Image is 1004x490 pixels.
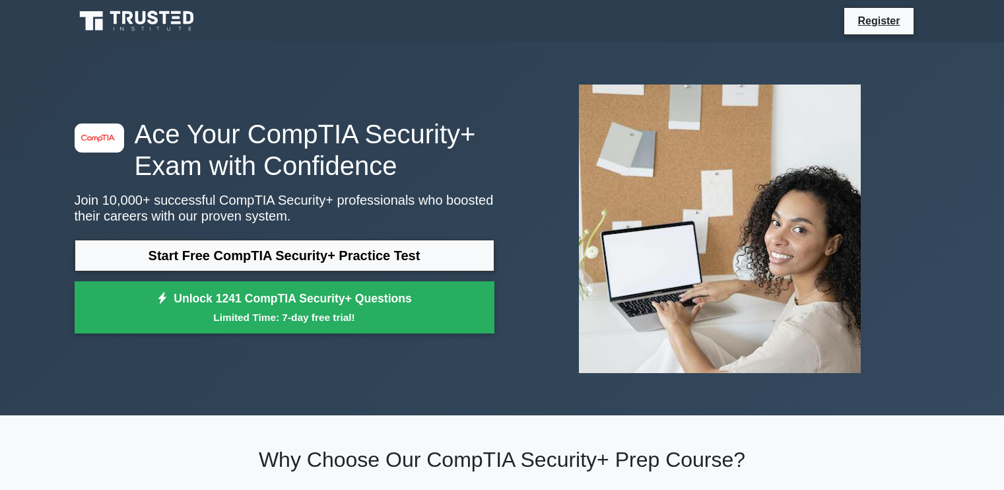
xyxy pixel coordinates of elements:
p: Join 10,000+ successful CompTIA Security+ professionals who boosted their careers with our proven... [75,192,494,224]
small: Limited Time: 7-day free trial! [91,310,478,325]
h1: Ace Your CompTIA Security+ Exam with Confidence [75,118,494,182]
a: Start Free CompTIA Security+ Practice Test [75,240,494,271]
a: Unlock 1241 CompTIA Security+ QuestionsLimited Time: 7-day free trial! [75,281,494,334]
h2: Why Choose Our CompTIA Security+ Prep Course? [75,447,930,472]
a: Register [850,13,908,29]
